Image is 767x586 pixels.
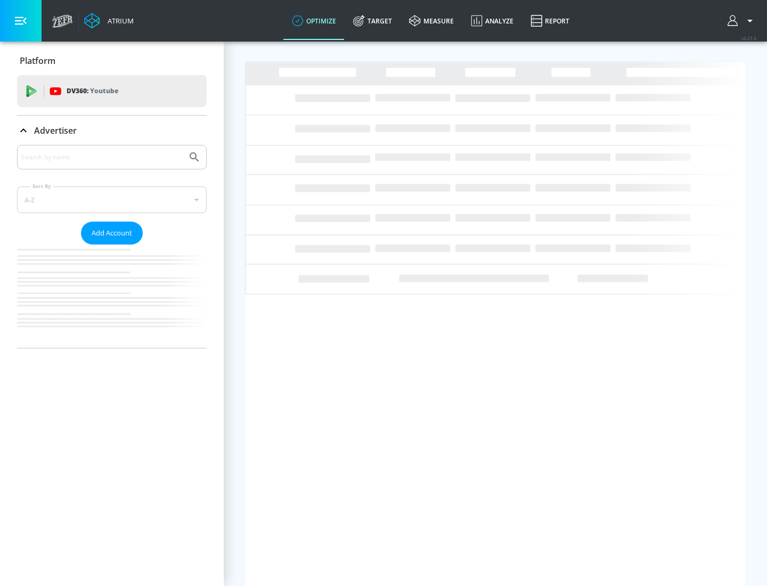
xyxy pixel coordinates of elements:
[741,35,756,41] span: v 4.25.4
[17,116,207,145] div: Advertiser
[30,183,53,190] label: Sort By
[522,2,578,40] a: Report
[103,16,134,26] div: Atrium
[67,85,118,97] p: DV360:
[84,13,134,29] a: Atrium
[17,186,207,213] div: A-Z
[81,222,143,245] button: Add Account
[17,75,207,107] div: DV360: Youtube
[34,125,77,136] p: Advertiser
[21,150,183,164] input: Search by name
[92,227,132,239] span: Add Account
[20,55,55,67] p: Platform
[462,2,522,40] a: Analyze
[17,145,207,348] div: Advertiser
[17,46,207,76] div: Platform
[283,2,345,40] a: optimize
[345,2,401,40] a: Target
[17,245,207,348] nav: list of Advertiser
[90,85,118,96] p: Youtube
[401,2,462,40] a: measure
